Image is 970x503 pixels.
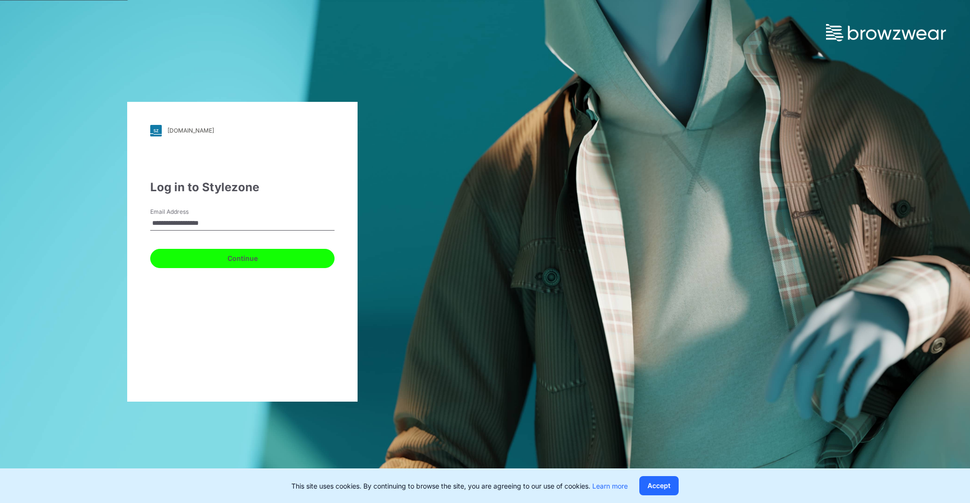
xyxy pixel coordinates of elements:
img: browzwear-logo.73288ffb.svg [826,24,946,41]
div: [DOMAIN_NAME] [168,127,214,134]
div: Log in to Stylezone [150,179,335,196]
a: [DOMAIN_NAME] [150,125,335,136]
label: Email Address [150,208,217,216]
a: Learn more [592,482,628,490]
p: This site uses cookies. By continuing to browse the site, you are agreeing to our use of cookies. [291,481,628,491]
img: svg+xml;base64,PHN2ZyB3aWR0aD0iMjgiIGhlaWdodD0iMjgiIHZpZXdCb3g9IjAgMCAyOCAyOCIgZmlsbD0ibm9uZSIgeG... [150,125,162,136]
button: Accept [639,476,679,495]
button: Continue [150,249,335,268]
